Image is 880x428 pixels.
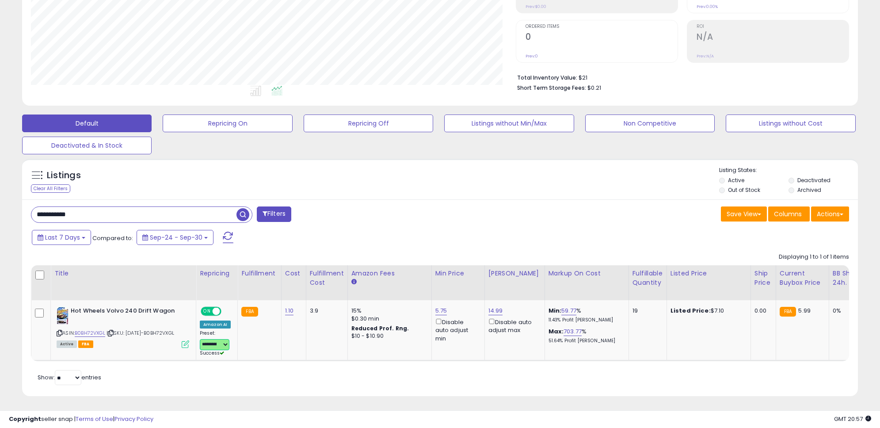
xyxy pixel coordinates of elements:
[22,115,152,132] button: Default
[517,74,577,81] b: Total Inventory Value:
[632,307,660,315] div: 19
[754,307,769,315] div: 0.00
[797,176,830,184] label: Deactivated
[488,269,541,278] div: [PERSON_NAME]
[780,307,796,317] small: FBA
[526,4,546,9] small: Prev: $0.00
[200,330,231,356] div: Preset:
[833,307,862,315] div: 0%
[9,415,41,423] strong: Copyright
[526,53,538,59] small: Prev: 0
[351,325,409,332] b: Reduced Prof. Rng.
[833,269,865,287] div: BB Share 24h.
[697,53,714,59] small: Prev: N/A
[526,32,678,44] h2: 0
[728,186,760,194] label: Out of Stock
[834,415,871,423] span: 2025-10-8 20:57 GMT
[797,186,821,194] label: Archived
[107,329,174,336] span: | SKU: [DATE]-B0BH72VXGL
[92,234,133,242] span: Compared to:
[697,32,849,44] h2: N/A
[435,317,478,343] div: Disable auto adjust min
[163,115,292,132] button: Repricing On
[517,84,586,92] b: Short Term Storage Fees:
[726,115,855,132] button: Listings without Cost
[779,253,849,261] div: Displaying 1 to 1 of 1 items
[351,278,357,286] small: Amazon Fees.
[670,306,711,315] b: Listed Price:
[632,269,663,287] div: Fulfillable Quantity
[220,308,234,315] span: OFF
[57,340,77,348] span: All listings currently available for purchase on Amazon
[47,169,81,182] h5: Listings
[71,307,178,317] b: Hot Wheels Volvo 240 Drift Wagon
[549,317,622,323] p: 11.43% Profit [PERSON_NAME]
[549,328,622,344] div: %
[241,307,258,317] small: FBA
[57,307,69,325] img: 41Q7RTCgCNL._SL40_.jpg
[54,269,192,278] div: Title
[241,269,277,278] div: Fulfillment
[32,230,91,245] button: Last 7 Days
[728,176,744,184] label: Active
[549,338,622,344] p: 51.64% Profit [PERSON_NAME]
[798,306,811,315] span: 5.99
[444,115,574,132] button: Listings without Min/Max
[285,306,294,315] a: 1.10
[31,184,70,193] div: Clear All Filters
[774,210,802,218] span: Columns
[811,206,849,222] button: Actions
[697,24,849,29] span: ROI
[561,306,576,315] a: 59.77
[517,72,842,82] li: $21
[257,206,291,222] button: Filters
[435,269,481,278] div: Min Price
[22,137,152,154] button: Deactivated & In Stock
[549,307,622,323] div: %
[768,206,810,222] button: Columns
[310,307,341,315] div: 3.9
[549,306,562,315] b: Min:
[435,306,447,315] a: 5.75
[549,269,625,278] div: Markup on Cost
[200,321,231,329] div: Amazon AI
[587,84,601,92] span: $0.21
[114,415,153,423] a: Privacy Policy
[38,373,101,382] span: Show: entries
[721,206,767,222] button: Save View
[670,269,747,278] div: Listed Price
[76,415,113,423] a: Terms of Use
[150,233,202,242] span: Sep-24 - Sep-30
[488,306,503,315] a: 14.99
[545,265,629,300] th: The percentage added to the cost of goods (COGS) that forms the calculator for Min & Max prices.
[285,269,302,278] div: Cost
[78,340,93,348] span: FBA
[585,115,715,132] button: Non Competitive
[670,307,744,315] div: $7.10
[200,269,234,278] div: Repricing
[526,24,678,29] span: Ordered Items
[351,332,425,340] div: $10 - $10.90
[754,269,772,287] div: Ship Price
[202,308,213,315] span: ON
[57,307,189,347] div: ASIN:
[45,233,80,242] span: Last 7 Days
[697,4,718,9] small: Prev: 0.00%
[75,329,105,337] a: B0BH72VXGL
[200,350,224,356] span: Success
[488,317,538,334] div: Disable auto adjust max
[351,307,425,315] div: 15%
[564,327,582,336] a: 703.77
[9,415,153,424] div: seller snap | |
[780,269,825,287] div: Current Buybox Price
[351,269,428,278] div: Amazon Fees
[549,327,564,336] b: Max:
[351,315,425,323] div: $0.30 min
[137,230,213,245] button: Sep-24 - Sep-30
[310,269,344,287] div: Fulfillment Cost
[304,115,433,132] button: Repricing Off
[719,166,858,175] p: Listing States:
